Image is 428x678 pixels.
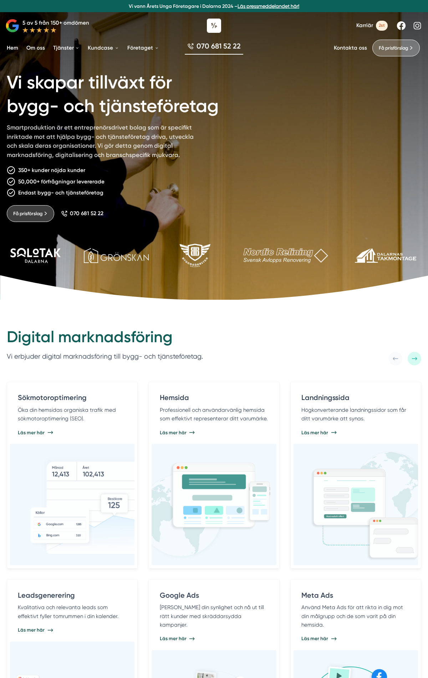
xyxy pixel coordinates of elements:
p: Använd Meta Ads för att rikta in dig mot din målgrupp och de som varit på din hemsida. [301,603,410,629]
a: Läs pressmeddelandet här! [238,3,299,9]
span: Läs mer här [301,635,328,642]
p: Högkonverterande landningssidor som får ditt varumärke att synas. [301,406,410,423]
h1: Vi skapar tillväxt för bygg- och tjänsteföretag [7,62,242,123]
span: 070 681 52 22 [70,210,103,217]
span: Få prisförslag [13,210,42,217]
span: 070 681 52 22 [197,41,241,51]
img: Sökmotoroptimering för bygg- och tjänsteföretag. [30,451,169,558]
a: 070 681 52 22 [185,41,244,55]
span: Karriär [356,22,373,29]
p: Smartproduktion är ett entreprenörsdrivet bolag som är specifikt inriktade mot att hjälpa bygg- o... [7,123,202,162]
p: Vi erbjuder digital marknadsföring till bygg- och tjänsteföretag. [7,351,203,362]
a: Om oss [25,39,46,57]
a: Kundcase [86,39,120,57]
a: Landningssida Högkonverterande landningssidor som får ditt varumärke att synas. Läs mer här Landn... [290,382,421,568]
span: Läs mer här [18,627,45,633]
p: Vi vann Årets Unga Företagare i Dalarna 2024 – [3,3,426,10]
p: 5 av 5 från 150+ omdömen [22,19,89,27]
h4: Landningssida [301,393,410,406]
p: [PERSON_NAME] din synlighet och nå ut till rätt kunder med skräddarsydda kampanjer. [160,603,268,629]
span: 2st [376,21,388,30]
span: Läs mer här [301,429,328,436]
img: Hemsida för bygg- och tjänsteföretag. [136,461,271,562]
a: 070 681 52 22 [61,210,104,217]
h2: Digital marknadsföring [7,327,203,351]
h4: Hemsida [160,393,268,406]
span: Läs mer här [160,635,187,642]
a: Tjänster [52,39,81,57]
a: Företaget [126,39,160,57]
a: Hem [5,39,20,57]
h4: Meta Ads [301,591,410,603]
a: Hemsida Professionell och användarvänlig hemsida som effektivt representerar ditt varumärke. Läs ... [148,382,279,568]
p: Endast bygg- och tjänsteföretag [18,188,103,197]
span: Läs mer här [160,429,187,436]
h4: Google Ads [160,591,268,603]
p: Kvalitativa och relevanta leads som effektivt fyller tomrummen i din kalender. [18,603,126,620]
a: Karriär 2st [356,21,388,30]
a: Få prisförslag [372,40,420,56]
h4: Sökmotoroptimering [18,393,126,406]
a: Få prisförslag [7,205,54,222]
p: 50,000+ förfrågningar levererade [18,177,105,186]
span: Få prisförslag [379,44,408,52]
h4: Leadsgenerering [18,591,126,603]
p: Professionell och användarvänlig hemsida som effektivt representerar ditt varumärke. [160,406,268,423]
a: Sökmotoroptimering Öka din hemsidas organiska trafik med sökmotoroptimering (SEO). Läs mer här Sö... [7,382,138,568]
p: 350+ kunder nöjda kunder [18,166,85,174]
p: Öka din hemsidas organiska trafik med sökmotoroptimering (SEO). [18,406,126,423]
a: Kontakta oss [334,45,367,51]
span: Läs mer här [18,429,45,436]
